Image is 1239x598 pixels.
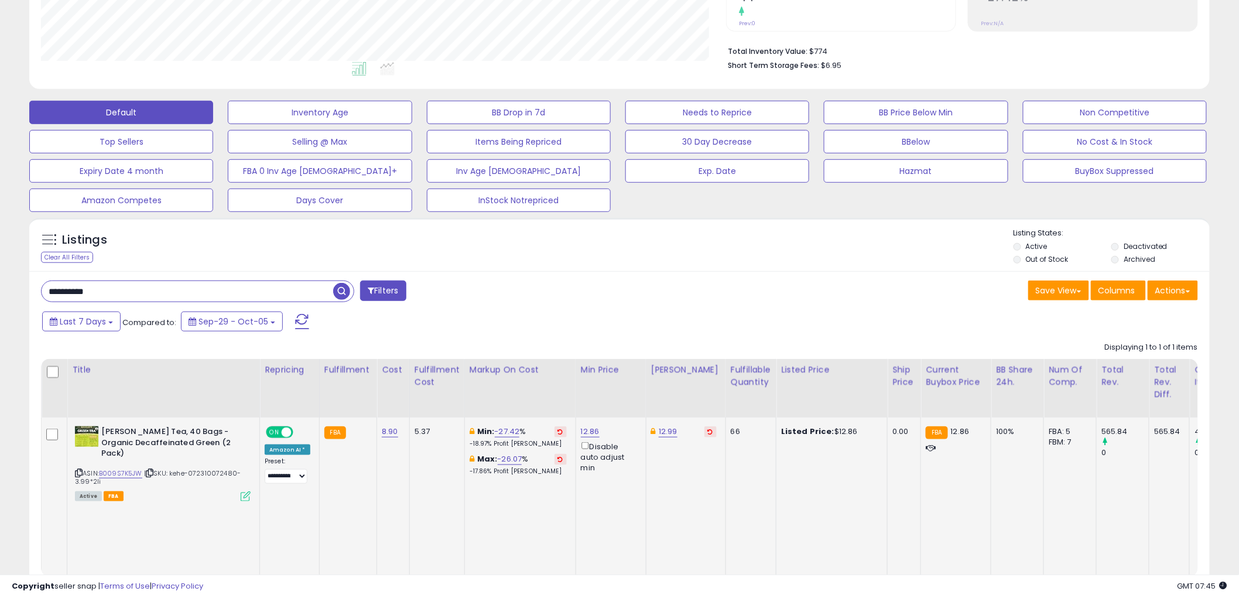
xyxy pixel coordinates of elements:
[996,426,1035,437] div: 100%
[824,101,1008,124] button: BB Price Below Min
[427,159,611,183] button: Inv Age [DEMOGRAPHIC_DATA]
[651,364,721,376] div: [PERSON_NAME]
[464,359,576,418] th: The percentage added to the cost of goods (COGS) that forms the calculator for Min & Max prices.
[75,426,251,500] div: ASIN:
[996,364,1039,388] div: BB Share 24h.
[926,364,986,388] div: Current Buybox Price
[427,101,611,124] button: BB Drop in 7d
[29,101,213,124] button: Default
[415,426,456,437] div: 5.37
[824,130,1008,153] button: BBelow
[12,581,203,592] div: seller snap | |
[625,130,809,153] button: 30 Day Decrease
[101,426,244,462] b: [PERSON_NAME] Tea, 40 Bags - Organic Decaffeinated Green (2 Pack)
[781,426,834,437] b: Listed Price:
[228,159,412,183] button: FBA 0 Inv Age [DEMOGRAPHIC_DATA]+
[477,453,498,464] b: Max:
[731,364,771,388] div: Fulfillable Quantity
[292,428,310,438] span: OFF
[625,159,809,183] button: Exp. Date
[75,491,102,501] span: All listings currently available for purchase on Amazon
[41,252,93,263] div: Clear All Filters
[728,46,807,56] b: Total Inventory Value:
[821,60,841,71] span: $6.95
[72,364,255,376] div: Title
[581,364,641,376] div: Min Price
[324,426,346,439] small: FBA
[892,426,912,437] div: 0.00
[1178,580,1227,592] span: 2025-10-13 07:45 GMT
[477,426,495,437] b: Min:
[360,281,406,301] button: Filters
[625,101,809,124] button: Needs to Reprice
[728,43,1189,57] li: $774
[265,445,310,455] div: Amazon AI *
[29,189,213,212] button: Amazon Competes
[1023,101,1207,124] button: Non Competitive
[581,440,637,473] div: Disable auto adjust min
[1026,241,1048,251] label: Active
[470,364,571,376] div: Markup on Cost
[470,467,567,476] p: -17.86% Profit [PERSON_NAME]
[659,426,677,438] a: 12.99
[382,364,405,376] div: Cost
[498,453,522,465] a: -26.07
[824,159,1008,183] button: Hazmat
[265,457,310,484] div: Preset:
[495,426,520,438] a: -27.42
[1098,285,1135,296] span: Columns
[781,364,882,376] div: Listed Price
[12,580,54,592] strong: Copyright
[1023,130,1207,153] button: No Cost & In Stock
[1101,426,1149,437] div: 565.84
[892,364,916,388] div: Ship Price
[265,364,314,376] div: Repricing
[731,426,767,437] div: 66
[1148,281,1198,300] button: Actions
[104,491,124,501] span: FBA
[1124,241,1168,251] label: Deactivated
[739,20,755,27] small: Prev: 0
[1124,254,1155,264] label: Archived
[75,469,241,486] span: | SKU: kehe-072310072480-3.99*2li
[228,101,412,124] button: Inventory Age
[470,426,567,448] div: %
[1091,281,1146,300] button: Columns
[228,189,412,212] button: Days Cover
[926,426,947,439] small: FBA
[267,428,282,438] span: ON
[1014,228,1210,239] p: Listing States:
[415,364,460,388] div: Fulfillment Cost
[122,317,176,328] span: Compared to:
[1105,342,1198,353] div: Displaying 1 to 1 of 1 items
[470,440,567,448] p: -18.97% Profit [PERSON_NAME]
[1049,437,1087,447] div: FBM: 7
[1028,281,1089,300] button: Save View
[1154,364,1185,401] div: Total Rev. Diff.
[228,130,412,153] button: Selling @ Max
[324,364,372,376] div: Fulfillment
[62,232,107,248] h5: Listings
[1026,254,1069,264] label: Out of Stock
[981,20,1004,27] small: Prev: N/A
[181,312,283,332] button: Sep-29 - Oct-05
[42,312,121,332] button: Last 7 Days
[781,426,878,437] div: $12.86
[1101,364,1144,388] div: Total Rev.
[581,426,600,438] a: 12.86
[470,454,567,476] div: %
[29,130,213,153] button: Top Sellers
[99,469,142,479] a: B009S7K5JW
[1154,426,1180,437] div: 565.84
[951,426,970,437] span: 12.86
[1049,426,1087,437] div: FBA: 5
[382,426,398,438] a: 8.90
[728,60,819,70] b: Short Term Storage Fees:
[152,580,203,592] a: Privacy Policy
[1049,364,1091,388] div: Num of Comp.
[100,580,150,592] a: Terms of Use
[60,316,106,327] span: Last 7 Days
[29,159,213,183] button: Expiry Date 4 month
[427,189,611,212] button: InStock Notrepriced
[1023,159,1207,183] button: BuyBox Suppressed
